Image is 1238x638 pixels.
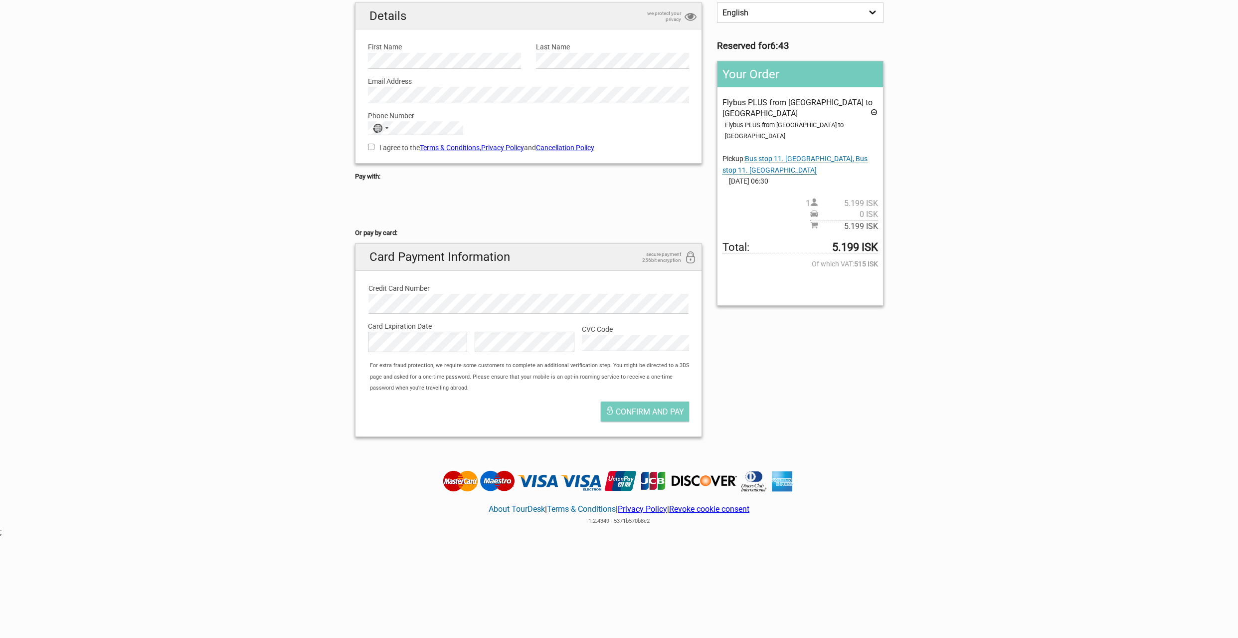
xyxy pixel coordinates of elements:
label: Phone Number [368,110,690,121]
a: Cancellation Policy [536,144,594,152]
h2: Your Order [717,61,883,87]
span: 5.199 ISK [818,221,878,232]
button: Open LiveChat chat widget [115,15,127,27]
label: Email Address [368,76,690,87]
label: Last Name [536,41,689,52]
span: secure payment 256bit encryption [631,251,681,263]
div: | | | [440,492,798,527]
a: Privacy Policy [618,504,667,514]
h5: Or pay by card: [355,227,703,238]
a: About TourDesk [489,504,545,514]
span: Change pickup place [722,155,868,174]
label: Card Expiration Date [368,321,690,332]
a: Terms & Conditions [420,144,480,152]
span: Of which VAT: [722,258,878,269]
span: Total to be paid [722,242,878,253]
span: 0 ISK [818,209,878,220]
img: Tourdesk accepts [440,470,798,493]
h2: Card Payment Information [355,244,702,270]
strong: 515 ISK [854,258,878,269]
p: We're away right now. Please check back later! [14,17,113,25]
h5: Pay with: [355,171,703,182]
a: Revoke cookie consent [669,504,749,514]
strong: 5.199 ISK [832,242,878,253]
label: First Name [368,41,521,52]
span: Confirm and pay [616,407,684,417]
strong: 6:43 [770,40,789,51]
button: Selected country [368,122,393,135]
label: I agree to the , and [368,142,690,153]
h2: Details [355,3,702,29]
span: Pickup price [810,209,878,220]
div: Flybus PLUS from [GEOGRAPHIC_DATA] to [GEOGRAPHIC_DATA] [725,120,878,142]
i: 256bit encryption [685,251,697,265]
button: Confirm and pay [601,402,689,422]
span: [DATE] 06:30 [722,176,878,187]
a: Terms & Conditions [547,504,616,514]
h3: Reserved for [717,40,883,51]
div: For extra fraud protection, we require some customers to complete an additional verification step... [365,360,702,394]
label: CVC Code [582,324,689,335]
span: Flybus PLUS from [GEOGRAPHIC_DATA] to [GEOGRAPHIC_DATA] [722,98,873,118]
label: Credit Card Number [368,283,689,294]
a: Privacy Policy [481,144,524,152]
span: we protect your privacy [631,10,681,22]
span: Pickup: [722,155,868,174]
span: 1.2.4349 - 5371b570b8e2 [588,518,650,524]
span: Subtotal [810,220,878,232]
i: privacy protection [685,10,697,24]
span: 5.199 ISK [818,198,878,209]
iframe: Secure payment button frame [355,195,445,215]
span: 1 person(s) [806,198,878,209]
